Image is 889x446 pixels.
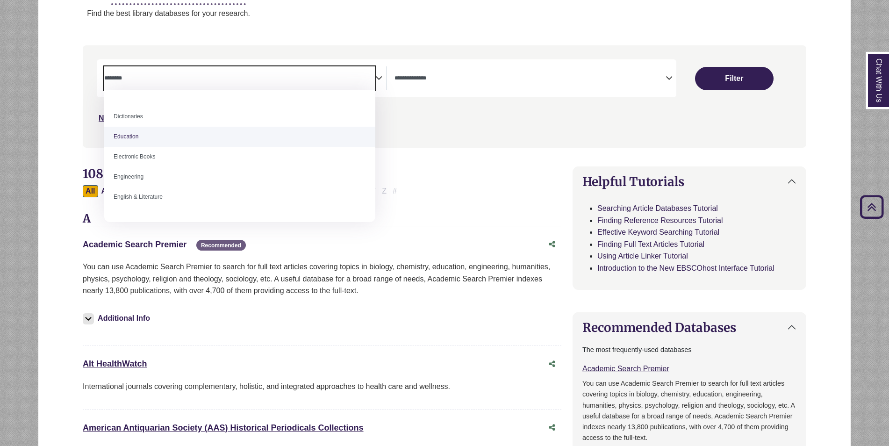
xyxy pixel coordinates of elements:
[857,201,887,213] a: Back to Top
[597,204,718,212] a: Searching Article Databases Tutorial
[597,252,688,260] a: Using Article Linker Tutorial
[104,107,375,127] li: Dictionaries
[573,313,806,342] button: Recommended Databases
[582,378,796,443] p: You can use Academic Search Premier to search for full text articles covering topics in biology, ...
[83,359,147,368] a: Alt HealthWatch
[104,127,375,147] li: Education
[99,114,321,122] a: Not sure where to start? Check our Recommended Databases.
[695,67,774,90] button: Submit for Search Results
[83,45,806,147] nav: Search filters
[543,419,561,437] button: Share this database
[573,167,806,196] button: Helpful Tutorials
[597,264,774,272] a: Introduction to the New EBSCOhost Interface Tutorial
[83,187,401,194] div: Alpha-list to filter by first letter of database name
[83,381,561,393] p: International journals covering complementary, holistic, and integrated approaches to health care...
[83,312,153,325] button: Additional Info
[104,167,375,187] li: Engineering
[104,75,375,83] textarea: Search
[543,355,561,373] button: Share this database
[104,147,375,167] li: Electronic Books
[394,75,666,83] textarea: Search
[543,236,561,253] button: Share this database
[87,7,851,20] p: Find the best library databases for your research.
[83,240,186,249] a: Academic Search Premier
[83,212,561,226] h3: A
[196,240,246,251] span: Recommended
[597,228,719,236] a: Effective Keyword Searching Tutorial
[104,187,375,207] li: English & Literature
[104,207,375,227] li: ESL
[582,365,669,373] a: Academic Search Premier
[582,345,796,355] p: The most frequently-used databases
[83,166,167,181] span: 108 Databases
[83,261,561,297] p: You can use Academic Search Premier to search for full text articles covering topics in biology, ...
[597,240,704,248] a: Finding Full Text Articles Tutorial
[83,185,98,197] button: All
[99,185,110,197] button: Filter Results A
[597,216,723,224] a: Finding Reference Resources Tutorial
[83,423,364,432] a: American Antiquarian Society (AAS) Historical Periodicals Collections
